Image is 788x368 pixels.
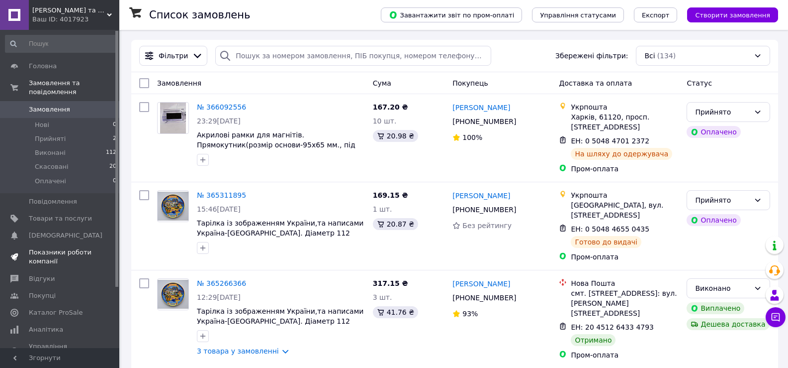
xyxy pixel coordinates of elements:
span: 2 [113,134,116,143]
span: 1 шт. [373,205,392,213]
span: ЕН: 0 5048 4655 0435 [571,225,649,233]
a: Фото товару [157,190,189,222]
span: Cума [373,79,391,87]
button: Завантажити звіт по пром-оплаті [381,7,522,22]
div: Укрпошта [571,102,679,112]
span: Покупці [29,291,56,300]
span: Створити замовлення [695,11,770,19]
span: Фільтри [159,51,188,61]
span: 0 [113,177,116,186]
span: ЕН: 20 4512 6433 4793 [571,323,654,331]
span: Прийняті [35,134,66,143]
img: Фото товару [158,192,188,221]
a: № 365311895 [197,191,246,199]
div: [PHONE_NUMBER] [450,291,518,305]
span: Оплачені [35,177,66,186]
span: Без рейтингу [462,222,512,230]
div: Виплачено [687,302,744,314]
a: № 366092556 [197,103,246,111]
span: 3 шт. [373,293,392,301]
span: Завантажити звіт по пром-оплаті [389,10,514,19]
div: Оплачено [687,214,740,226]
a: [PERSON_NAME] [452,103,510,113]
span: 12:29[DATE] [197,293,241,301]
span: Покупець [452,79,488,87]
div: Нова Пошта [571,278,679,288]
button: Експорт [634,7,678,22]
span: Управління статусами [540,11,616,19]
span: Відгуки [29,274,55,283]
span: Нові [35,121,49,129]
span: Замовлення [157,79,201,87]
span: 100% [462,133,482,141]
a: [PERSON_NAME] [452,191,510,201]
span: Каталог ProSale [29,308,83,317]
div: Дешева доставка [687,318,769,330]
span: 10 шт. [373,117,397,125]
div: Пром-оплата [571,164,679,174]
a: Тарілка із зображенням України,та написами Україна-[GEOGRAPHIC_DATA]. Діаметр 112 мм. [197,219,363,247]
div: Прийнято [695,195,750,206]
span: Експорт [642,11,670,19]
img: Фото товару [160,103,186,133]
h1: Список замовлень [149,9,250,21]
div: Ваш ID: 4017923 [32,15,119,24]
div: [PHONE_NUMBER] [450,203,518,217]
span: 23:29[DATE] [197,117,241,125]
div: Готово до видачі [571,236,641,248]
span: Замовлення [29,105,70,114]
button: Управління статусами [532,7,624,22]
span: 15:46[DATE] [197,205,241,213]
span: 93% [462,310,478,318]
span: (134) [657,52,676,60]
span: Всі [644,51,655,61]
span: [DEMOGRAPHIC_DATA] [29,231,102,240]
span: Аналітика [29,325,63,334]
span: ЕН: 0 5048 4701 2372 [571,137,649,145]
div: 41.76 ₴ [373,306,418,318]
span: Головна [29,62,57,71]
span: Виконані [35,148,66,157]
div: [GEOGRAPHIC_DATA], вул. [STREET_ADDRESS] [571,200,679,220]
a: Фото товару [157,102,189,134]
div: Прийнято [695,107,750,118]
div: [PHONE_NUMBER] [450,115,518,128]
div: Пром-оплата [571,350,679,360]
span: Світ Магнітів та Подарунків. [32,6,107,15]
div: Укрпошта [571,190,679,200]
span: Скасовані [35,162,69,171]
a: № 365266366 [197,279,246,287]
button: Створити замовлення [687,7,778,22]
a: [PERSON_NAME] [452,279,510,289]
a: Створити замовлення [677,10,778,18]
span: Повідомлення [29,197,77,206]
div: смт. [STREET_ADDRESS]: вул. [PERSON_NAME][STREET_ADDRESS] [571,288,679,318]
span: Статус [687,79,712,87]
button: Чат з покупцем [766,307,786,327]
input: Пошук за номером замовлення, ПІБ покупця, номером телефону, Email, номером накладної [215,46,491,66]
div: На шляху до одержувача [571,148,672,160]
a: Акрилові рамки для магнітів. Прямокутник(розмір основи-95х65 мм., під фото-90х60 мм.) [197,131,355,159]
span: 112 [106,148,116,157]
a: Фото товару [157,278,189,310]
div: Пром-оплата [571,252,679,262]
div: Отримано [571,334,615,346]
input: Пошук [5,35,117,53]
div: Харків, 61120, просп. [STREET_ADDRESS] [571,112,679,132]
span: Збережені фільтри: [555,51,628,61]
div: Виконано [695,283,750,294]
span: 167.20 ₴ [373,103,408,111]
span: Доставка та оплата [559,79,632,87]
span: Товари та послуги [29,214,92,223]
span: 0 [113,121,116,129]
span: Управління сайтом [29,342,92,360]
span: 169.15 ₴ [373,191,408,199]
img: Фото товару [158,280,188,309]
div: Оплачено [687,126,740,138]
div: 20.98 ₴ [373,130,418,142]
span: 20 [109,162,116,171]
div: 20.87 ₴ [373,218,418,230]
span: 317.15 ₴ [373,279,408,287]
